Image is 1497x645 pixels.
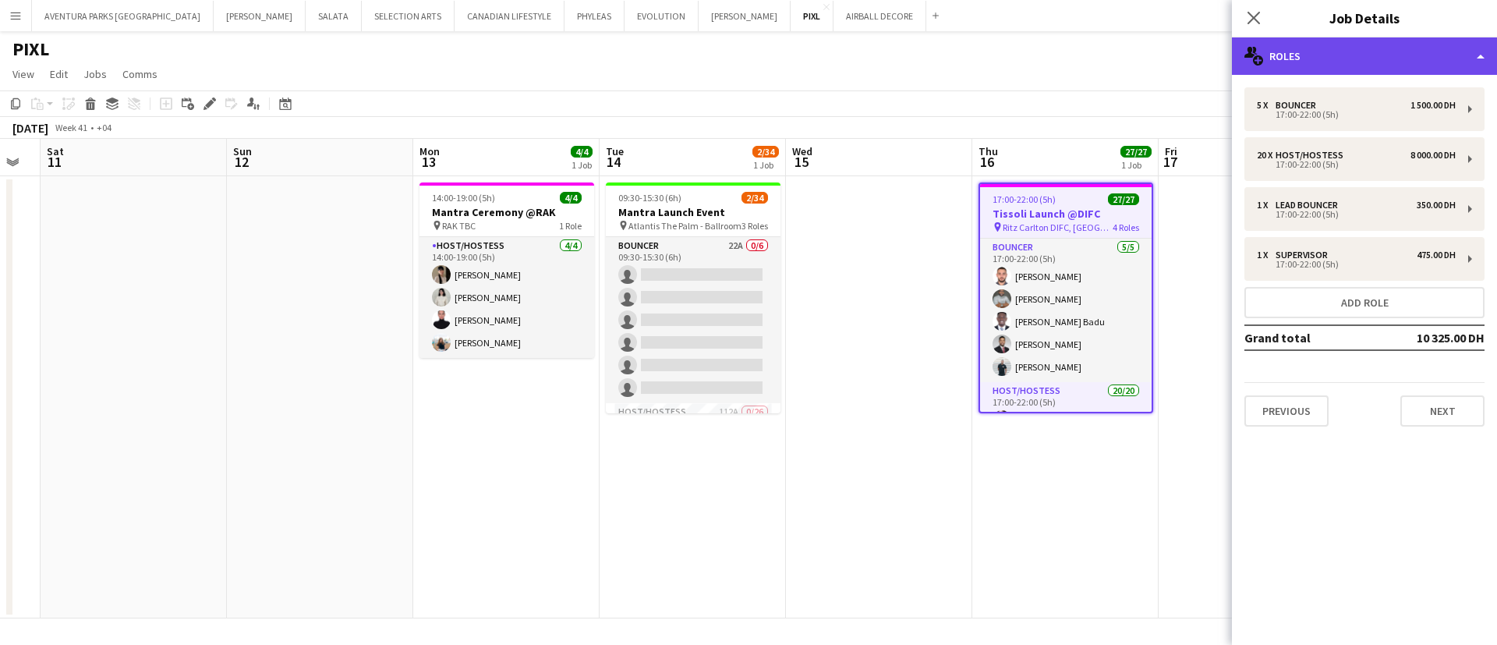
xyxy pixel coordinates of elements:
[628,220,741,232] span: Atlantis The Palm - Ballroom
[419,205,594,219] h3: Mantra Ceremony @RAK
[1113,221,1139,233] span: 4 Roles
[51,122,90,133] span: Week 41
[625,1,699,31] button: EVOLUTION
[833,1,926,31] button: AIRBALL DECORE
[362,1,455,31] button: SELECTION ARTS
[1276,100,1322,111] div: Bouncer
[214,1,306,31] button: [PERSON_NAME]
[12,37,49,61] h1: PIXL
[1257,150,1276,161] div: 20 x
[790,153,812,171] span: 15
[233,144,252,158] span: Sun
[606,144,624,158] span: Tue
[231,153,252,171] span: 12
[1257,161,1456,168] div: 17:00-22:00 (5h)
[1257,100,1276,111] div: 5 x
[97,122,111,133] div: +04
[1417,200,1456,211] div: 350.00 DH
[752,146,779,158] span: 2/34
[979,183,1153,413] app-job-card: 17:00-22:00 (5h)27/27Tissoli Launch @DIFC Ritz Carlton DIFC, [GEOGRAPHIC_DATA]4 RolesBouncer5/517...
[1165,144,1177,158] span: Fri
[606,237,780,403] app-card-role: Bouncer22A0/609:30-15:30 (6h)
[6,64,41,84] a: View
[1244,325,1386,350] td: Grand total
[560,192,582,204] span: 4/4
[1410,150,1456,161] div: 8 000.00 DH
[1257,250,1276,260] div: 1 x
[1410,100,1456,111] div: 1 500.00 DH
[1120,146,1152,158] span: 27/27
[618,192,681,204] span: 09:30-15:30 (6h)
[741,192,768,204] span: 2/34
[306,1,362,31] button: SALATA
[1232,37,1497,75] div: Roles
[47,144,64,158] span: Sat
[83,67,107,81] span: Jobs
[12,120,48,136] div: [DATE]
[1400,395,1485,427] button: Next
[753,159,778,171] div: 1 Job
[1003,221,1113,233] span: Ritz Carlton DIFC, [GEOGRAPHIC_DATA]
[1257,260,1456,268] div: 17:00-22:00 (5h)
[1386,325,1485,350] td: 10 325.00 DH
[976,153,998,171] span: 16
[572,159,592,171] div: 1 Job
[1276,200,1344,211] div: Lead Bouncer
[1276,150,1350,161] div: Host/Hostess
[417,153,440,171] span: 13
[1257,111,1456,119] div: 17:00-22:00 (5h)
[50,67,68,81] span: Edit
[606,205,780,219] h3: Mantra Launch Event
[44,153,64,171] span: 11
[432,192,495,204] span: 14:00-19:00 (5h)
[606,183,780,413] app-job-card: 09:30-15:30 (6h)2/34Mantra Launch Event Atlantis The Palm - Ballroom3 RolesBouncer22A0/609:30-15:...
[980,239,1152,382] app-card-role: Bouncer5/517:00-22:00 (5h)[PERSON_NAME][PERSON_NAME][PERSON_NAME] Badu[PERSON_NAME][PERSON_NAME]
[564,1,625,31] button: PHYLEAS
[1232,8,1497,28] h3: Job Details
[1108,193,1139,205] span: 27/27
[980,207,1152,221] h3: Tissoli Launch @DIFC
[1257,200,1276,211] div: 1 x
[603,153,624,171] span: 14
[792,144,812,158] span: Wed
[791,1,833,31] button: PIXL
[699,1,791,31] button: [PERSON_NAME]
[741,220,768,232] span: 3 Roles
[1276,250,1334,260] div: Supervisor
[979,144,998,158] span: Thu
[1257,211,1456,218] div: 17:00-22:00 (5h)
[993,193,1056,205] span: 17:00-22:00 (5h)
[419,144,440,158] span: Mon
[32,1,214,31] button: AVENTURA PARKS [GEOGRAPHIC_DATA]
[1417,250,1456,260] div: 475.00 DH
[122,67,157,81] span: Comms
[559,220,582,232] span: 1 Role
[455,1,564,31] button: CANADIAN LIFESTYLE
[1244,287,1485,318] button: Add role
[419,183,594,358] app-job-card: 14:00-19:00 (5h)4/4Mantra Ceremony @RAK RAK TBC1 RoleHost/Hostess4/414:00-19:00 (5h)[PERSON_NAME]...
[571,146,593,158] span: 4/4
[1244,395,1329,427] button: Previous
[44,64,74,84] a: Edit
[1163,153,1177,171] span: 17
[442,220,476,232] span: RAK TBC
[77,64,113,84] a: Jobs
[419,237,594,358] app-card-role: Host/Hostess4/414:00-19:00 (5h)[PERSON_NAME][PERSON_NAME][PERSON_NAME][PERSON_NAME]
[12,67,34,81] span: View
[1121,159,1151,171] div: 1 Job
[116,64,164,84] a: Comms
